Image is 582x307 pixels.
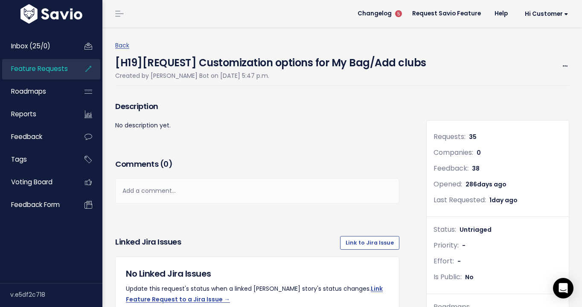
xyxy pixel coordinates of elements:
[11,41,50,50] span: Inbox (25/0)
[2,195,71,215] a: Feedback form
[2,59,71,79] a: Feature Requests
[434,148,473,157] span: Companies:
[434,163,469,173] span: Feedback:
[477,180,506,189] span: days ago
[395,10,402,17] span: 5
[11,177,52,186] span: Voting Board
[492,196,518,204] span: day ago
[405,7,488,20] a: Request Savio Feature
[466,180,506,189] span: 286
[11,87,46,96] span: Roadmaps
[115,120,399,131] p: No description yet.
[11,132,42,141] span: Feedback
[434,132,466,142] span: Requests:
[340,236,399,250] a: Link to Jira Issue
[115,236,181,250] h3: Linked Jira issues
[10,283,102,306] div: v.e5df2c718
[115,71,269,80] span: Created by [PERSON_NAME] Bot on [DATE] 5:47 p.m.
[358,11,392,17] span: Changelog
[434,224,456,234] span: Status:
[515,7,575,21] a: Hi Customer
[11,109,36,118] span: Reports
[115,178,399,204] div: Add a comment...
[11,155,27,164] span: Tags
[11,200,60,209] span: Feedback form
[434,272,462,282] span: Is Public:
[457,257,461,266] span: -
[2,36,71,56] a: Inbox (25/0)
[553,278,573,298] div: Open Intercom Messenger
[469,133,477,141] span: 35
[2,150,71,169] a: Tags
[115,100,399,112] h3: Description
[11,64,68,73] span: Feature Requests
[460,225,492,234] span: Untriaged
[2,172,71,192] a: Voting Board
[18,4,84,24] img: logo-white.9d6f32f41409.svg
[462,241,466,250] span: -
[126,267,389,280] h5: No Linked Jira Issues
[525,11,568,17] span: Hi Customer
[2,104,71,124] a: Reports
[126,283,389,305] p: Update this request's status when a linked [PERSON_NAME] story's status changes.
[115,51,426,71] h4: [H19][REQUEST] Customization options for My Bag/Add clubs
[465,273,474,281] span: No
[163,159,169,169] span: 0
[115,158,399,170] h3: Comments ( )
[434,179,462,189] span: Opened:
[2,82,71,101] a: Roadmaps
[488,7,515,20] a: Help
[434,240,459,250] span: Priority:
[2,127,71,147] a: Feedback
[115,41,129,50] a: Back
[434,195,486,205] span: Last Requested:
[489,196,518,204] span: 1
[434,256,454,266] span: Effort:
[477,148,481,157] span: 0
[472,164,480,173] span: 38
